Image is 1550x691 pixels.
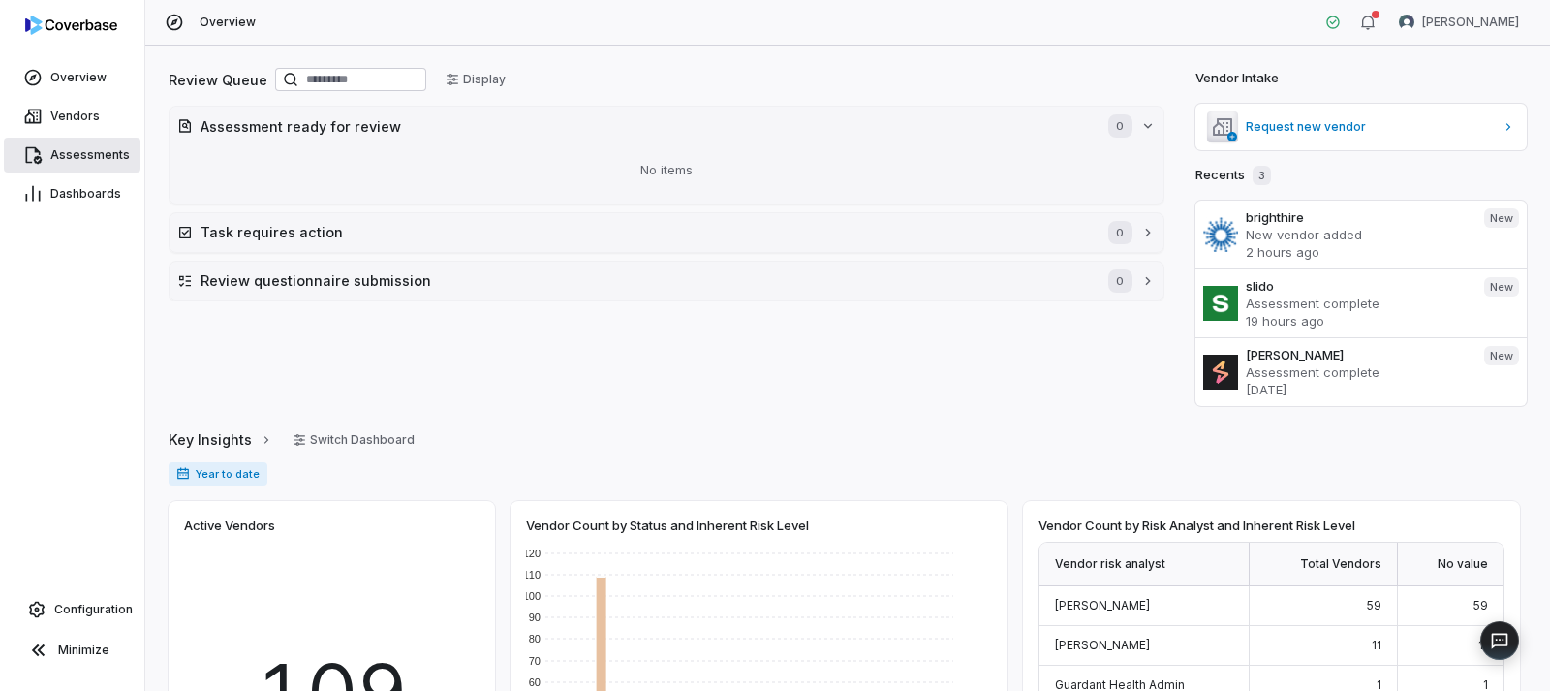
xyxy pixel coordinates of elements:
span: Year to date [169,462,267,486]
h3: [PERSON_NAME] [1246,346,1469,363]
h2: Vendor Intake [1195,69,1279,88]
span: Assessments [50,147,130,163]
span: Active Vendors [184,517,275,534]
button: Switch Dashboard [281,425,426,455]
p: Assessment complete [1246,295,1469,312]
a: Dashboards [4,176,140,211]
p: 2 hours ago [1246,243,1469,261]
p: New vendor added [1246,226,1469,243]
span: New [1484,346,1519,365]
a: Assessments [4,138,140,173]
button: Assessment ready for review0 [170,107,1163,145]
span: New [1484,208,1519,228]
span: Dashboards [50,186,121,202]
a: Overview [4,60,140,95]
text: 120 [523,548,541,559]
span: 0 [1108,221,1131,244]
button: Display [434,65,517,94]
div: Vendor risk analyst [1039,543,1250,586]
span: 11 [1478,638,1488,652]
span: Vendors [50,109,100,124]
a: Vendors [4,99,140,134]
span: Vendor Count by Status and Inherent Risk Level [526,517,809,534]
a: Configuration [8,592,137,627]
div: Total Vendors [1250,543,1397,586]
span: Configuration [54,602,133,617]
svg: Date range for report [176,467,190,481]
span: [PERSON_NAME] [1055,638,1150,652]
text: 90 [529,612,541,623]
p: 19 hours ago [1246,312,1469,330]
span: Vendor Count by Risk Analyst and Inherent Risk Level [1038,517,1355,534]
span: 11 [1372,638,1381,652]
span: New [1484,277,1519,297]
span: 59 [1472,598,1488,612]
img: Arun Muthu avatar [1399,15,1414,30]
h3: slido [1246,277,1469,295]
text: 100 [523,590,541,602]
span: Request new vendor [1246,119,1495,135]
a: slidoAssessment complete19 hours agoNew [1195,268,1528,337]
span: Minimize [58,643,109,658]
span: 0 [1108,114,1131,138]
div: No items [177,145,1156,196]
h3: brighthire [1246,208,1469,226]
img: Coverbase logo [25,16,117,35]
h2: Assessment ready for review [201,116,1089,137]
span: Overview [50,70,107,85]
a: Key Insights [169,420,273,460]
button: Task requires action0 [170,213,1163,252]
span: [PERSON_NAME] [1055,598,1150,612]
button: Minimize [8,631,137,670]
button: Review questionnaire submission0 [170,262,1163,300]
span: Key Insights [169,429,252,450]
a: Request new vendor [1195,104,1528,150]
div: No value [1398,543,1503,586]
text: 60 [529,676,541,688]
a: [PERSON_NAME]Assessment complete[DATE]New [1195,337,1528,406]
button: Key Insights [163,420,279,460]
text: 70 [529,655,541,667]
button: Arun Muthu avatar[PERSON_NAME] [1387,8,1531,37]
h2: Recents [1195,166,1271,185]
h2: Review Queue [169,70,267,90]
h2: Review questionnaire submission [201,270,1089,291]
p: Assessment complete [1246,363,1469,381]
span: [PERSON_NAME] [1422,15,1519,30]
text: 110 [523,569,541,581]
p: [DATE] [1246,381,1469,398]
text: 80 [529,633,541,644]
span: 59 [1366,598,1381,612]
span: Overview [200,15,256,30]
h2: Task requires action [201,222,1089,242]
span: 3 [1253,166,1271,185]
a: brighthireNew vendor added2 hours agoNew [1195,201,1528,268]
span: 0 [1108,269,1131,293]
